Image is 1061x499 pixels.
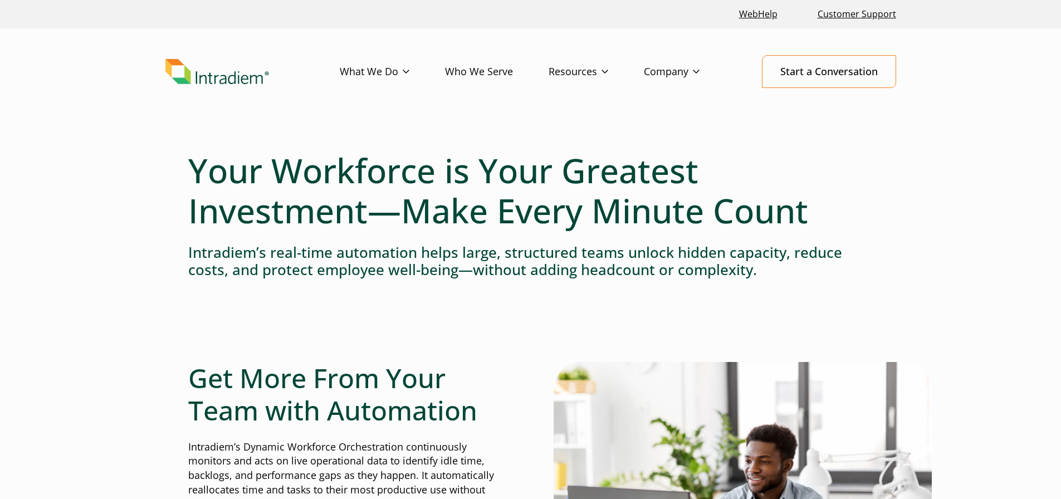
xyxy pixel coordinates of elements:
a: Who We Serve [445,56,549,88]
img: Intradiem [165,59,269,85]
a: Company [644,56,735,88]
a: Link opens in a new window [735,2,782,26]
a: Start a Conversation [762,55,896,88]
a: Resources [549,56,644,88]
a: What We Do [340,56,445,88]
h2: Get More From Your Team with Automation [188,362,508,426]
a: Customer Support [813,2,901,26]
h1: Your Workforce is Your Greatest Investment—Make Every Minute Count [188,150,873,231]
a: Link to homepage of Intradiem [165,59,340,85]
h4: Intradiem’s real-time automation helps large, structured teams unlock hidden capacity, reduce cos... [188,244,873,278]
